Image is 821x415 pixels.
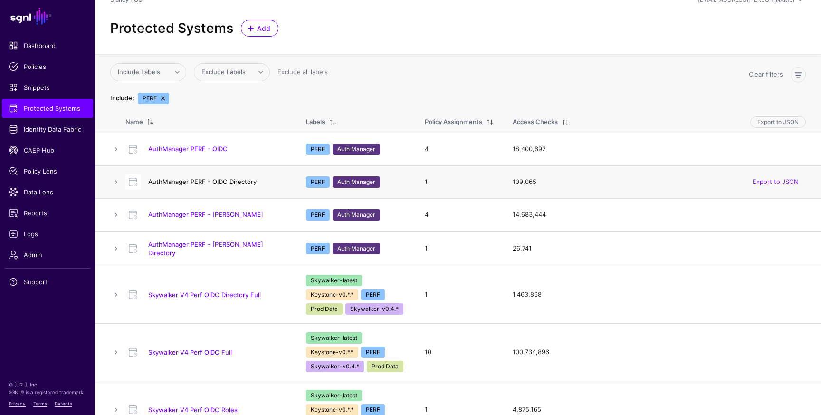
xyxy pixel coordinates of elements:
[415,165,503,198] td: 1
[513,347,806,357] div: 100,734,896
[750,116,806,128] button: Export to JSON
[2,99,93,118] a: Protected Systems
[2,141,93,160] a: CAEP Hub
[513,117,558,127] div: Access Checks
[125,117,143,127] div: Name
[361,289,385,300] span: PERF
[415,231,503,266] td: 1
[2,120,93,139] a: Identity Data Fabric
[9,187,86,197] span: Data Lens
[513,244,806,253] div: 26,741
[9,229,86,239] span: Logs
[110,20,233,37] h2: Protected Systems
[9,277,86,287] span: Support
[2,78,93,97] a: Snippets
[2,245,93,264] a: Admin
[33,401,47,406] a: Terms
[148,241,263,257] a: AuthManager PERF - [PERSON_NAME] Directory
[201,68,246,76] span: Exclude Labels
[9,104,86,113] span: Protected Systems
[306,303,343,315] span: Prod Data
[9,125,86,134] span: Identity Data Fabric
[333,144,380,155] span: Auth Manager
[513,177,806,187] div: 109,065
[333,243,380,254] span: Auth Manager
[9,41,86,50] span: Dashboard
[148,348,232,356] a: Skywalker V4 Perf OIDC Full
[753,178,799,185] a: Export to JSON
[9,166,86,176] span: Policy Lens
[148,291,261,299] a: Skywalker V4 Perf OIDC Directory Full
[108,94,136,103] div: Include:
[2,162,93,181] a: Policy Lens
[425,117,482,127] div: Policy Assignments
[9,250,86,260] span: Admin
[415,198,503,231] td: 4
[306,289,358,300] span: Keystone-v0.*.*
[333,176,380,188] span: Auth Manager
[306,390,362,401] span: Skywalker-latest
[55,401,72,406] a: Patents
[148,178,257,185] a: AuthManager PERF - OIDC Directory
[138,93,169,104] span: PERF
[415,133,503,165] td: 4
[333,209,380,221] span: Auth Manager
[9,381,86,388] p: © [URL], Inc
[513,405,806,415] div: 4,875,165
[345,303,403,315] span: Skywalker-v0.4.*
[9,62,86,71] span: Policies
[513,145,806,154] div: 18,400,692
[148,406,238,414] a: Skywalker V4 Perf OIDC Roles
[148,145,228,153] a: AuthManager PERF - OIDC
[513,290,806,299] div: 1,463,868
[415,266,503,323] td: 1
[306,209,330,221] span: PERF
[415,323,503,381] td: 10
[306,275,362,286] span: Skywalker-latest
[306,144,330,155] span: PERF
[9,83,86,92] span: Snippets
[118,68,160,76] span: Include Labels
[306,176,330,188] span: PERF
[9,388,86,396] p: SGNL® is a registered trademark
[306,117,325,127] div: Labels
[2,183,93,202] a: Data Lens
[9,401,26,406] a: Privacy
[6,6,89,27] a: SGNL
[361,347,385,358] span: PERF
[241,20,278,37] a: Add
[256,23,272,33] span: Add
[2,57,93,76] a: Policies
[306,243,330,254] span: PERF
[306,332,362,344] span: Skywalker-latest
[513,210,806,220] div: 14,683,444
[9,208,86,218] span: Reports
[277,68,328,76] a: Exclude all labels
[306,347,358,358] span: Keystone-v0.*.*
[306,361,364,372] span: Skywalker-v0.4.*
[9,145,86,155] span: CAEP Hub
[2,203,93,222] a: Reports
[148,211,263,218] a: AuthManager PERF - [PERSON_NAME]
[2,36,93,55] a: Dashboard
[749,70,783,78] a: Clear filters
[2,224,93,243] a: Logs
[367,361,403,372] span: Prod Data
